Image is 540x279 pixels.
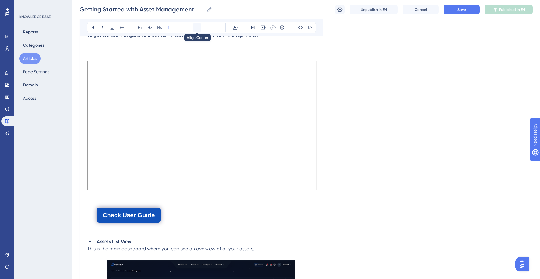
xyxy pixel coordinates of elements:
button: Published in EN [485,5,533,14]
span: Cancel [415,7,427,12]
div: KNOWLEDGE BASE [19,14,51,19]
button: Access [19,93,40,104]
button: Page Settings [19,66,53,77]
input: Article Name [80,5,204,14]
span: Published in EN [499,7,525,12]
strong: Assets List View [97,239,131,244]
button: Domain [19,80,42,90]
button: Save [444,5,480,14]
button: Categories [19,40,48,51]
span: This is the main dashboard where you can see an overview of all your assets. [87,246,254,252]
button: Cancel [403,5,439,14]
iframe: UserGuiding AI Assistant Launcher [515,255,533,273]
button: Check User Guide [97,208,161,223]
span: Save [457,7,466,12]
button: Unpublish in EN [350,5,398,14]
button: Reports [19,27,42,37]
span: Unpublish in EN [361,7,387,12]
span: Need Help? [14,2,38,9]
button: Articles [19,53,41,64]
